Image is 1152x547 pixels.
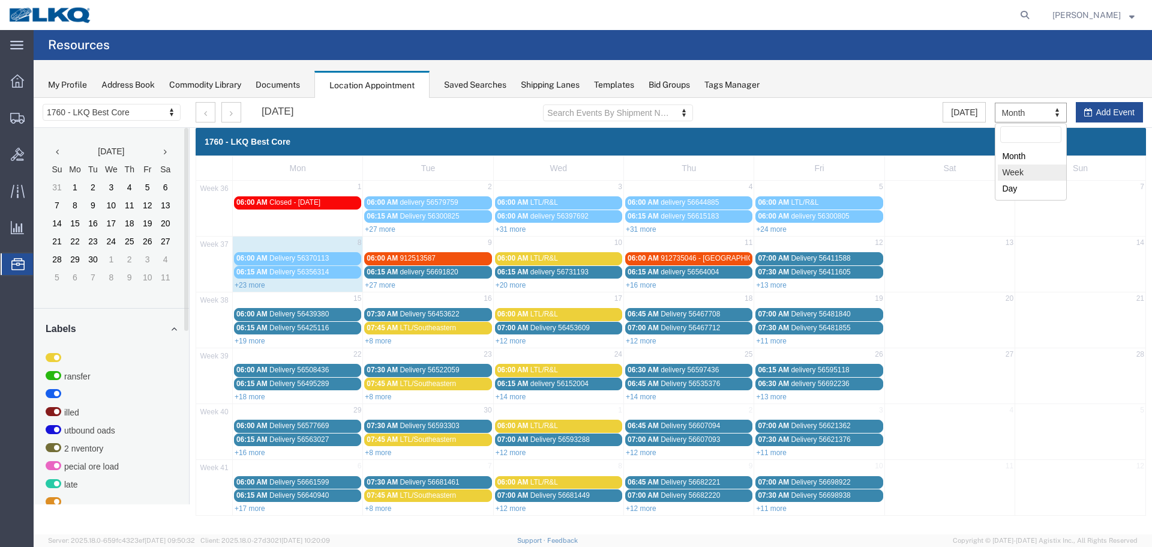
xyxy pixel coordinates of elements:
[200,537,330,544] span: Client: 2025.18.0-27d3021
[8,6,92,24] img: logo
[314,71,430,98] div: Location Appointment
[517,537,547,544] a: Support
[101,79,155,91] div: Address Book
[48,537,195,544] span: Server: 2025.18.0-659fc4323ef
[281,537,330,544] span: [DATE] 10:20:09
[649,79,690,91] div: Bid Groups
[953,536,1138,546] span: Copyright © [DATE]-[DATE] Agistix Inc., All Rights Reserved
[444,79,506,91] div: Saved Searches
[48,79,87,91] div: My Profile
[704,79,760,91] div: Tags Manager
[521,79,580,91] div: Shipping Lanes
[145,537,195,544] span: [DATE] 09:50:32
[48,30,110,60] h4: Resources
[169,79,241,91] div: Commodity Library
[1052,8,1121,22] span: Rajasheker Reddy
[547,537,578,544] a: Feedback
[594,79,634,91] div: Templates
[34,98,1152,534] iframe: FS Legacy Container
[256,79,300,91] div: Documents
[1052,8,1135,22] button: [PERSON_NAME]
